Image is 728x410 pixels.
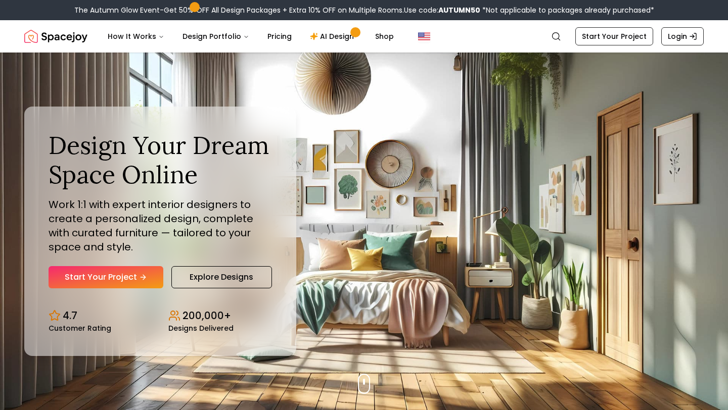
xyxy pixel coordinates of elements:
[259,26,300,46] a: Pricing
[183,309,231,323] p: 200,000+
[575,27,653,45] a: Start Your Project
[49,300,272,332] div: Design stats
[438,5,480,15] b: AUTUMN50
[100,26,172,46] button: How It Works
[49,197,272,254] p: Work 1:1 with expert interior designers to create a personalized design, complete with curated fu...
[49,266,163,288] a: Start Your Project
[480,5,654,15] span: *Not applicable to packages already purchased*
[404,5,480,15] span: Use code:
[367,26,402,46] a: Shop
[24,26,87,46] a: Spacejoy
[100,26,402,46] nav: Main
[24,26,87,46] img: Spacejoy Logo
[24,20,704,53] nav: Global
[168,325,234,332] small: Designs Delivered
[661,27,704,45] a: Login
[171,266,272,288] a: Explore Designs
[74,5,654,15] div: The Autumn Glow Event-Get 50% OFF All Design Packages + Extra 10% OFF on Multiple Rooms.
[63,309,77,323] p: 4.7
[418,30,430,42] img: United States
[49,325,111,332] small: Customer Rating
[174,26,257,46] button: Design Portfolio
[49,131,272,189] h1: Design Your Dream Space Online
[302,26,365,46] a: AI Design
